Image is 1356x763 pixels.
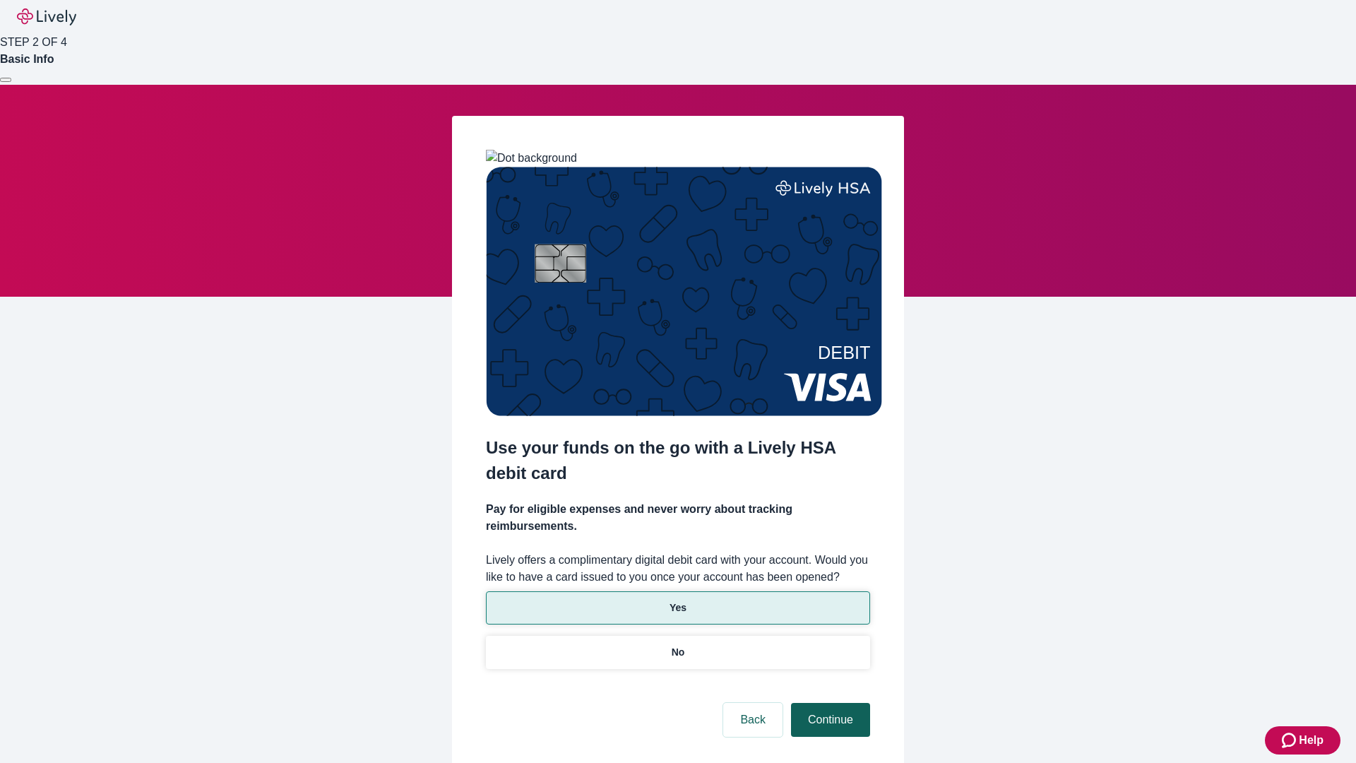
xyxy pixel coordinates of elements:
[1299,732,1324,749] span: Help
[486,636,870,669] button: No
[17,8,76,25] img: Lively
[791,703,870,737] button: Continue
[486,150,577,167] img: Dot background
[1265,726,1340,755] button: Zendesk support iconHelp
[1282,732,1299,749] svg: Zendesk support icon
[486,591,870,625] button: Yes
[670,601,686,615] p: Yes
[486,501,870,535] h4: Pay for eligible expenses and never worry about tracking reimbursements.
[486,435,870,486] h2: Use your funds on the go with a Lively HSA debit card
[723,703,783,737] button: Back
[672,645,685,660] p: No
[486,167,882,416] img: Debit card
[486,552,870,586] label: Lively offers a complimentary digital debit card with your account. Would you like to have a card...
